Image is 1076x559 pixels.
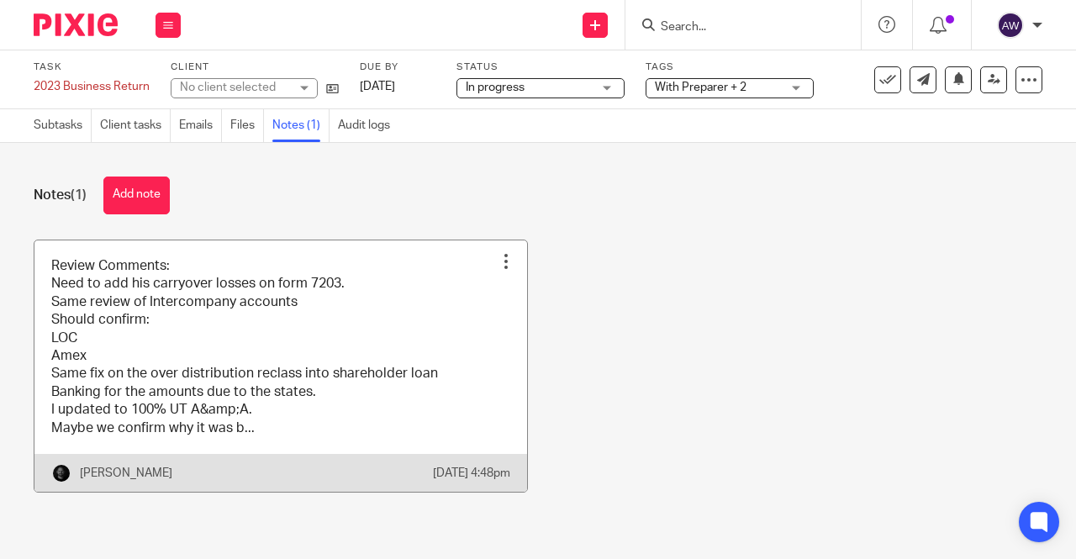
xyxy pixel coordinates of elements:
[180,79,289,96] div: No client selected
[466,82,525,93] span: In progress
[34,78,150,95] div: 2023 Business Return
[272,109,330,142] a: Notes (1)
[997,12,1024,39] img: svg%3E
[100,109,171,142] a: Client tasks
[456,61,625,74] label: Status
[103,177,170,214] button: Add note
[34,187,87,204] h1: Notes
[230,109,264,142] a: Files
[34,61,150,74] label: Task
[655,82,746,93] span: With Preparer + 2
[51,463,71,483] img: Chris.jpg
[360,61,435,74] label: Due by
[80,465,172,482] p: [PERSON_NAME]
[179,109,222,142] a: Emails
[646,61,814,74] label: Tags
[34,109,92,142] a: Subtasks
[171,61,339,74] label: Client
[338,109,398,142] a: Audit logs
[433,465,510,482] p: [DATE] 4:48pm
[659,20,810,35] input: Search
[34,13,118,36] img: Pixie
[71,188,87,202] span: (1)
[360,81,395,92] span: [DATE]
